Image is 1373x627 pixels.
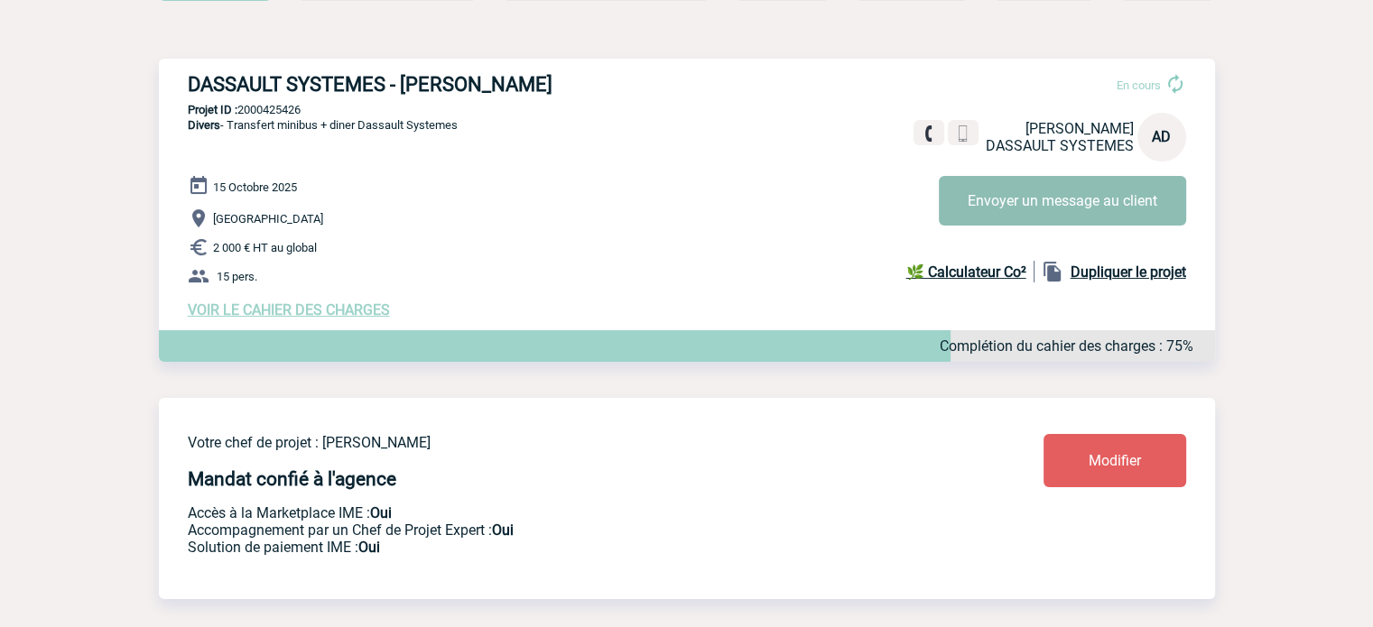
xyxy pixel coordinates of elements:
[213,180,297,194] span: 15 Octobre 2025
[217,270,257,283] span: 15 pers.
[188,118,220,132] span: Divers
[955,125,971,142] img: portable.png
[1117,78,1161,92] span: En cours
[921,125,937,142] img: fixe.png
[1152,128,1171,145] span: AD
[906,261,1034,282] a: 🌿 Calculateur Co²
[188,73,729,96] h3: DASSAULT SYSTEMES - [PERSON_NAME]
[188,539,937,556] p: Conformité aux process achat client, Prise en charge de la facturation, Mutualisation de plusieur...
[1042,261,1063,282] img: file_copy-black-24dp.png
[906,263,1026,281] b: 🌿 Calculateur Co²
[370,504,392,521] b: Oui
[188,103,237,116] b: Projet ID :
[188,521,937,539] p: Prestation payante
[159,103,1215,116] p: 2000425426
[358,539,380,556] b: Oui
[188,301,390,318] a: VOIR LE CAHIER DES CHARGES
[1089,452,1141,469] span: Modifier
[986,137,1134,154] span: DASSAULT SYSTEMES
[188,468,396,490] h4: Mandat confié à l'agence
[188,118,458,132] span: - Transfert minibus + diner Dassault Systemes
[188,434,937,451] p: Votre chef de projet : [PERSON_NAME]
[213,241,317,254] span: 2 000 € HT au global
[492,521,514,539] b: Oui
[1071,263,1186,281] b: Dupliquer le projet
[188,504,937,521] p: Accès à la Marketplace IME :
[1025,120,1134,137] span: [PERSON_NAME]
[213,212,323,226] span: [GEOGRAPHIC_DATA]
[939,176,1186,226] button: Envoyer un message au client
